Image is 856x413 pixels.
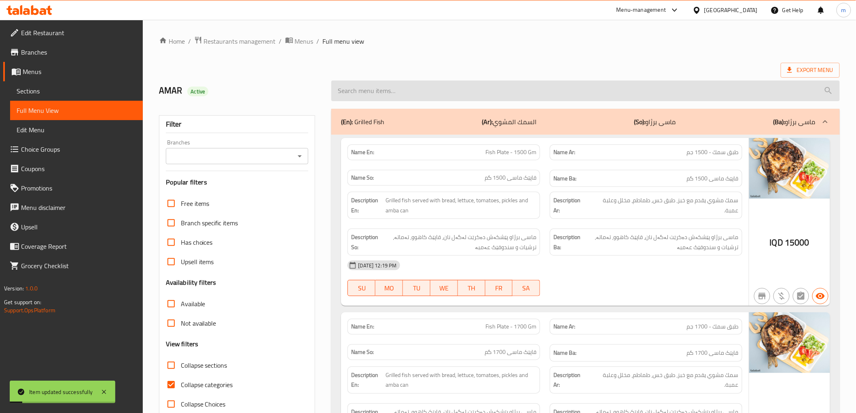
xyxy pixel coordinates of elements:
span: Menus [23,67,136,76]
span: Free items [181,199,210,208]
a: Menus [3,62,143,81]
span: ماسی برژاو پێشکەش دەکرێت لەگەل نان، قاپێک کاهوو، تەماتە، ترشیات و سندوقێک عەمبە [380,232,536,252]
h2: AMAR [159,85,322,97]
p: السمك المشوي [482,117,537,127]
button: Not branch specific item [754,288,770,304]
a: Home [159,36,185,46]
span: Available [181,299,206,309]
b: (En): [341,116,353,128]
span: m [841,6,846,15]
button: TH [458,280,485,296]
img: %D8%B7%D8%A8%D9%82_%D8%B3%D9%85%D9%83_1700_%D8%BA%D9%85638931899802607819.jpg [749,312,830,373]
a: Full Menu View [10,101,143,120]
strong: Name So: [351,174,374,182]
span: Fish Plate - 1700 Gm [485,322,536,331]
a: Menus [285,36,314,47]
strong: Name Ar: [553,322,575,331]
strong: Description Ar: [553,370,588,390]
h3: View filters [166,339,199,349]
span: WE [434,282,455,294]
span: Grocery Checklist [21,261,136,271]
span: IQD [770,235,783,250]
img: %D8%B7%D8%A8%D9%82_%D8%B3%D9%85%D9%83_1500_%D8%BA%D9%85638931899785187628.jpg [749,138,830,199]
span: قاپێک ماسی 1700 گم [687,348,739,358]
input: search [331,80,839,101]
span: Export Menu [787,65,833,75]
span: Coverage Report [21,241,136,251]
a: Upsell [3,217,143,237]
strong: Description Ba: [553,232,581,252]
span: Upsell [21,222,136,232]
span: قاپێک ماسی 1500 گم [687,174,739,184]
nav: breadcrumb [159,36,840,47]
span: Promotions [21,183,136,193]
li: / [188,36,191,46]
strong: Name Ar: [553,148,575,157]
button: Available [812,288,828,304]
button: Purchased item [773,288,790,304]
div: Active [187,87,208,96]
button: Open [294,150,305,162]
span: قاپێک ماسی 1700 گم [485,348,536,356]
span: Collapse categories [181,380,233,390]
span: Get support on: [4,297,41,307]
h3: Popular filters [166,178,309,187]
button: FR [485,280,513,296]
span: Edit Menu [17,125,136,135]
span: TH [461,282,482,294]
div: [GEOGRAPHIC_DATA] [704,6,758,15]
span: Branch specific items [181,218,238,228]
p: Grilled Fish [341,117,384,127]
div: Menu-management [617,5,666,15]
span: 15000 [785,235,809,250]
a: Edit Menu [10,120,143,140]
a: Menu disclaimer [3,198,143,217]
a: Promotions [3,178,143,198]
p: ماسی برژاو [634,117,676,127]
div: Filter [166,116,309,133]
span: Fish Plate - 1500 Gm [485,148,536,157]
span: 1.0.0 [25,283,38,294]
span: Has choices [181,237,213,247]
strong: Name Ba: [553,174,576,184]
span: Branches [21,47,136,57]
button: TU [403,280,430,296]
span: Restaurants management [204,36,276,46]
span: طبق سمك - 1700 جم [687,322,739,331]
b: (So): [634,116,646,128]
span: سمك مشوي يقدم مع خبز، طبق خس، طماطم، مخلل وعلبة عمبة. [589,370,739,390]
button: Not has choices [793,288,809,304]
span: Full menu view [323,36,364,46]
span: Export Menu [781,63,840,78]
button: SU [347,280,375,296]
a: Restaurants management [194,36,276,47]
span: Full Menu View [17,106,136,115]
strong: Name En: [351,322,374,331]
a: Branches [3,42,143,62]
span: Collapse Choices [181,399,226,409]
span: Grilled fish served with bread, lettuce, tomatoes, pickles and amba can [386,195,536,215]
span: Sections [17,86,136,96]
a: Support.OpsPlatform [4,305,55,316]
b: (Ba): [773,116,785,128]
li: / [279,36,282,46]
strong: Name En: [351,148,374,157]
span: [DATE] 12:19 PM [355,262,400,269]
strong: Description En: [351,195,384,215]
span: Upsell items [181,257,214,267]
h3: Availability filters [166,278,216,287]
span: Not available [181,318,216,328]
a: Edit Restaurant [3,23,143,42]
div: Item updated successfully [29,388,93,396]
span: طبق سمك - 1500 جم [687,148,739,157]
span: Active [187,88,208,95]
span: MO [379,282,400,294]
span: Version: [4,283,24,294]
span: Choice Groups [21,144,136,154]
b: (Ar): [482,116,493,128]
li: / [317,36,320,46]
p: ماسی برژاو [773,117,816,127]
strong: Name Ba: [553,348,576,358]
a: Sections [10,81,143,101]
strong: Description En: [351,370,384,390]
